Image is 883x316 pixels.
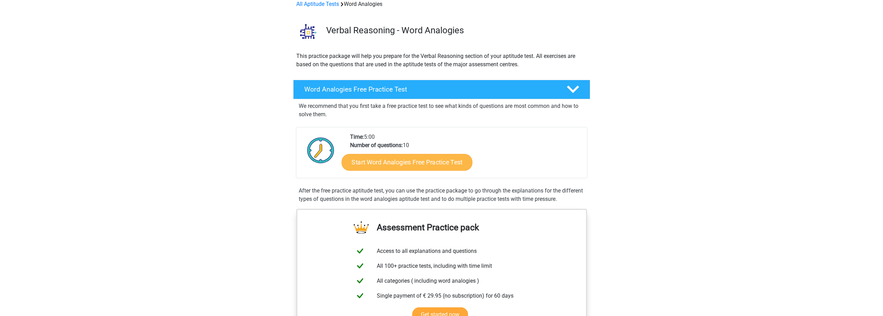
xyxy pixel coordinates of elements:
[341,154,472,170] a: Start Word Analogies Free Practice Test
[326,25,585,36] h3: Verbal Reasoning - Word Analogies
[294,17,323,46] img: word analogies
[304,85,555,93] h4: Word Analogies Free Practice Test
[290,80,593,99] a: Word Analogies Free Practice Test
[296,187,587,203] div: After the free practice aptitude test, you can use the practice package to go through the explana...
[350,134,364,140] b: Time:
[296,52,587,69] p: This practice package will help you prepare for the Verbal Reasoning section of your aptitude tes...
[303,133,338,168] img: Clock
[345,133,587,178] div: 5:00 10
[296,1,339,7] a: All Aptitude Tests
[350,142,403,148] b: Number of questions:
[299,102,585,119] p: We recommend that you first take a free practice test to see what kinds of questions are most com...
